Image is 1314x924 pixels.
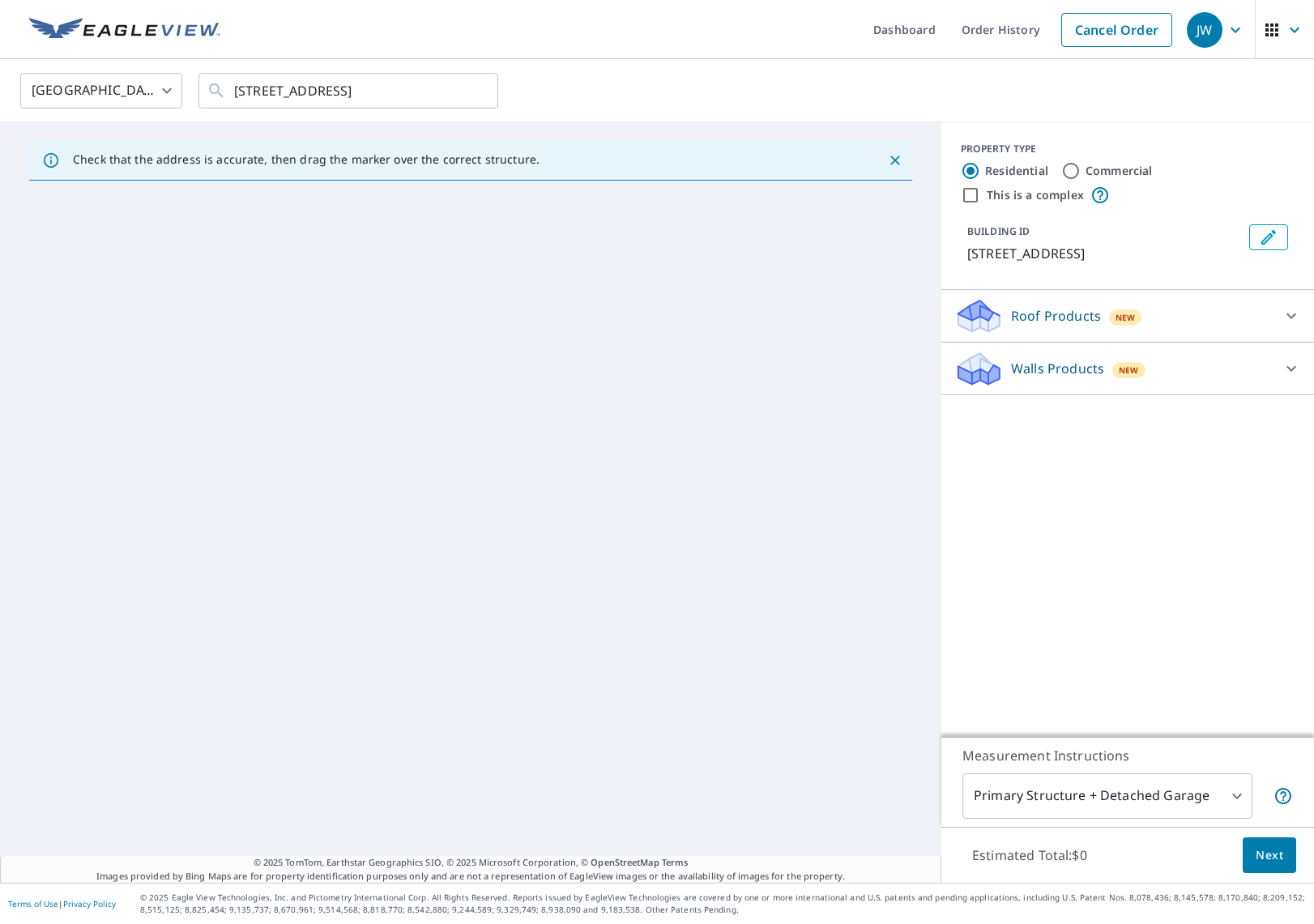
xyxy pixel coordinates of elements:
[254,856,689,870] span: © 2025 TomTom, Earthstar Geographics SIO, © 2025 Microsoft Corporation, ©
[591,856,659,868] a: OpenStreetMap
[29,18,220,42] img: EV Logo
[1011,359,1104,378] p: Walls Products
[662,856,689,868] a: Terms
[954,296,1301,335] div: Roof ProductsNew
[73,152,540,167] p: Check that the address is accurate, then drag the marker over the correct structure.
[63,898,116,909] a: Privacy Policy
[967,244,1243,263] p: [STREET_ADDRESS]
[234,68,465,113] input: Search by address or latitude-longitude
[1086,163,1153,179] label: Commercial
[8,899,116,909] p: |
[1187,12,1222,48] div: JW
[967,224,1030,238] p: BUILDING ID
[1011,306,1101,326] p: Roof Products
[1273,786,1293,806] span: Your report will include the primary structure and a detached garage if one exists.
[959,837,1100,873] p: Estimated Total: $0
[962,746,1293,765] p: Measurement Instructions
[1249,224,1288,250] button: Edit building 1
[962,773,1252,819] div: Primary Structure + Detached Garage
[1243,837,1296,874] button: Next
[961,142,1295,156] div: PROPERTY TYPE
[954,349,1301,388] div: Walls ProductsNew
[1116,311,1136,324] span: New
[987,187,1084,203] label: This is a complex
[20,68,182,113] div: [GEOGRAPHIC_DATA]
[1061,13,1172,47] a: Cancel Order
[140,892,1306,916] p: © 2025 Eagle View Technologies, Inc. and Pictometry International Corp. All Rights Reserved. Repo...
[885,150,906,171] button: Close
[8,898,58,909] a: Terms of Use
[985,163,1048,179] label: Residential
[1256,845,1283,866] span: Next
[1119,364,1139,377] span: New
